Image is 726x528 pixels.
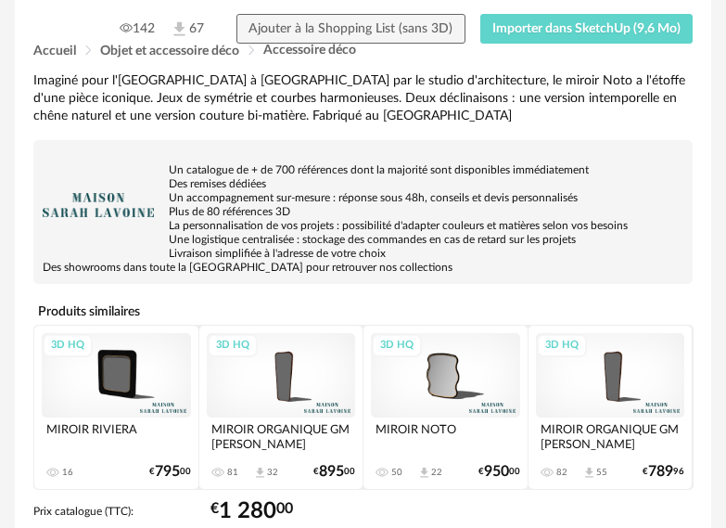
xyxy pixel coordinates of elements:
div: 32 [267,467,278,478]
div: Breadcrumb [33,44,693,58]
span: Ajouter à la Shopping List (sans 3D) [248,22,452,35]
div: Imaginé pour l'[GEOGRAPHIC_DATA] à [GEOGRAPHIC_DATA] par le studio d'architecture, le miroir Noto... [33,72,693,125]
div: € 96 [643,466,684,478]
span: Accueil [33,45,76,58]
a: 3D HQ MIROIR NOTO 50 Download icon 22 €95000 [363,326,528,488]
span: 950 [484,466,509,478]
span: Download icon [253,466,267,480]
div: 50 [391,467,402,478]
span: Accessoire déco [263,44,356,57]
div: MIROIR ORGANIQUE GM [PERSON_NAME] [536,418,685,455]
div: MIROIR NOTO [371,418,520,455]
div: 55 [596,467,607,478]
span: 895 [319,466,344,478]
span: Download icon [582,466,596,480]
span: 142 [120,20,155,37]
span: Importer dans SketchUp (9,6 Mo) [492,22,681,35]
div: 82 [556,467,567,478]
div: MIROIR RIVIERA [42,418,191,455]
div: MIROIR ORGANIQUE GM [PERSON_NAME] [207,418,356,455]
div: € 00 [313,466,355,478]
div: 3D HQ [43,334,93,357]
div: € 00 [478,466,520,478]
img: brand logo [43,149,154,261]
img: Téléchargements [170,19,189,39]
div: 16 [62,467,73,478]
a: 3D HQ MIROIR ORGANIQUE GM [PERSON_NAME] 82 Download icon 55 €78996 [529,326,693,488]
div: € 00 [210,505,293,518]
div: 3D HQ [372,334,422,357]
div: Un catalogue de + de 700 références dont la majorité sont disponibles immédiatement Des remises d... [43,149,683,275]
span: Objet et accessoire déco [100,45,239,58]
span: Download icon [417,466,431,480]
a: 3D HQ MIROIR ORGANIQUE GM [PERSON_NAME] 81 Download icon 32 €89500 [199,326,363,488]
button: Ajouter à la Shopping List (sans 3D) [236,14,465,44]
span: 67 [170,19,204,39]
div: 3D HQ [537,334,587,357]
div: 3D HQ [208,334,258,357]
div: 22 [431,467,442,478]
button: Importer dans SketchUp (9,6 Mo) [480,14,694,44]
span: 795 [155,466,180,478]
a: 3D HQ MIROIR RIVIERA 16 €79500 [34,326,198,488]
span: 789 [648,466,673,478]
div: 81 [227,467,238,478]
span: 1 280 [219,505,276,518]
div: € 00 [149,466,191,478]
h4: Produits similaires [33,299,693,325]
